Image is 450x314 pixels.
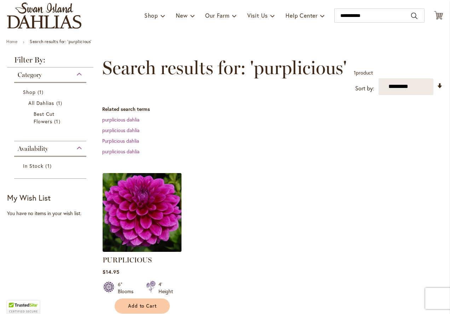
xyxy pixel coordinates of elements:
[23,89,36,95] span: Shop
[6,39,17,44] a: Home
[7,2,81,29] a: store logo
[23,162,79,170] a: In Stock 1
[7,56,93,67] strong: Filter By:
[354,67,373,78] p: product
[37,88,45,96] span: 1
[18,145,48,153] span: Availability
[103,256,152,264] a: PURPLICIOUS
[5,289,25,309] iframe: Launch Accessibility Center
[56,99,64,107] span: 1
[34,111,54,125] span: Best Cut Flowers
[7,192,51,203] strong: My Wish List
[45,162,53,170] span: 1
[144,12,158,19] span: Shop
[115,298,170,314] button: Add to Cart
[54,118,62,125] span: 1
[285,12,318,19] span: Help Center
[205,12,229,19] span: Our Farm
[18,71,42,79] span: Category
[102,106,443,113] dt: Related search terms
[30,39,92,44] strong: Search results for: 'purplicious'
[102,116,139,123] a: purplicious dahlia
[102,127,139,134] a: purplicious dahlia
[23,88,79,96] a: Shop
[128,303,157,309] span: Add to Cart
[158,281,173,295] div: 4' Height
[354,69,356,76] span: 1
[118,281,138,295] div: 6" Blooms
[102,57,347,78] span: Search results for: 'purplicious'
[103,268,120,275] span: $14.95
[28,100,54,106] span: All Dahlias
[7,210,98,217] div: You have no items in your wish list.
[176,12,187,19] span: New
[100,171,183,254] img: PURPLICIOUS
[102,148,139,155] a: purplicious dahlia
[247,12,268,19] span: Visit Us
[28,99,74,107] a: All Dahlias
[102,137,139,144] a: Purplicious dahlia
[355,82,374,95] label: Sort by:
[23,162,44,169] span: In Stock
[34,110,69,125] a: Best Cut Flowers
[103,247,181,253] a: PURPLICIOUS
